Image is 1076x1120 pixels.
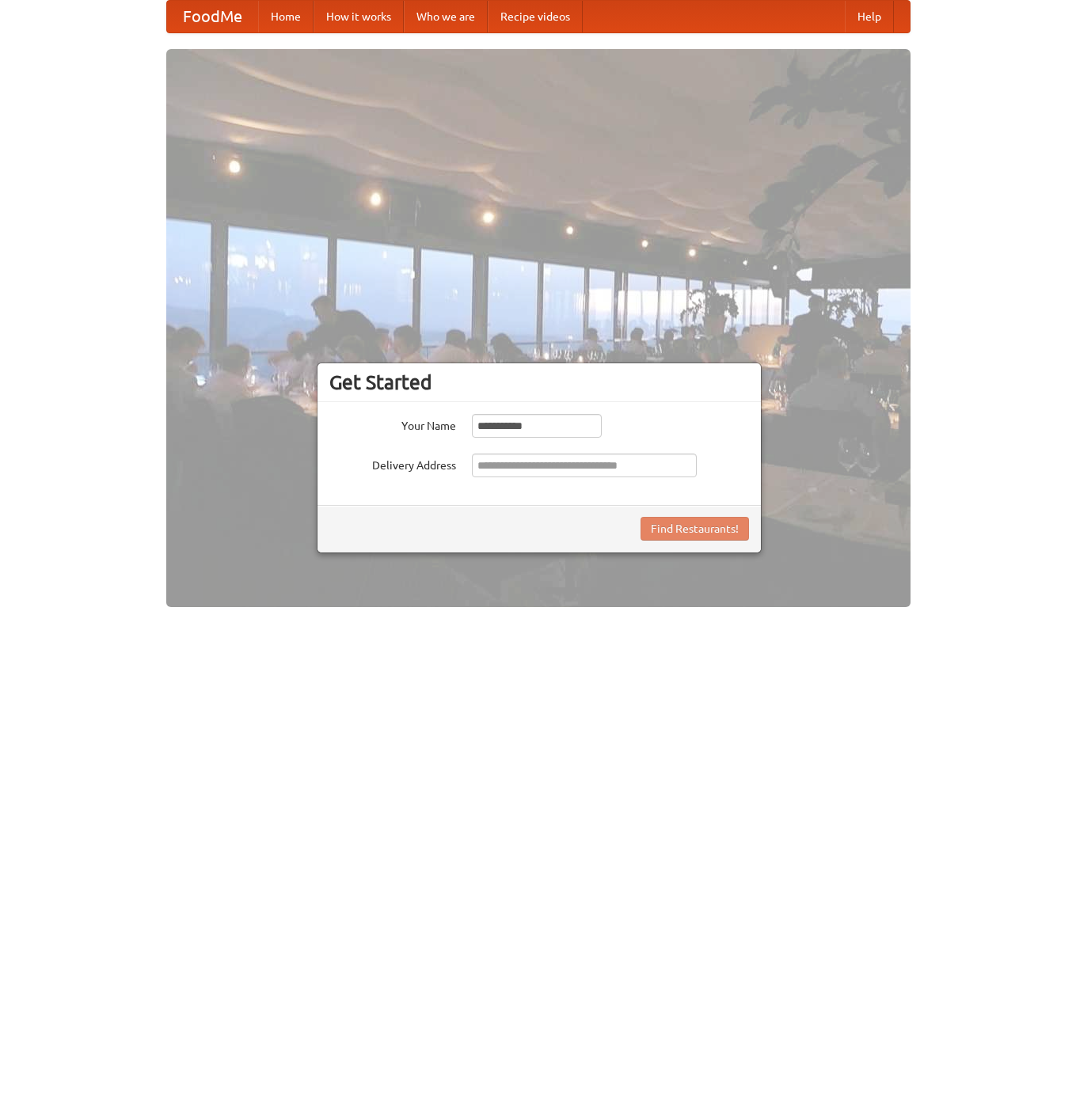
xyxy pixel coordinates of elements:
[404,1,488,32] a: Who we are
[314,1,404,32] a: How it works
[488,1,583,32] a: Recipe videos
[845,1,894,32] a: Help
[167,1,258,32] a: FoodMe
[641,517,749,541] button: Find Restaurants!
[329,454,456,473] label: Delivery Address
[329,414,456,434] label: Your Name
[258,1,314,32] a: Home
[329,370,749,394] h3: Get Started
